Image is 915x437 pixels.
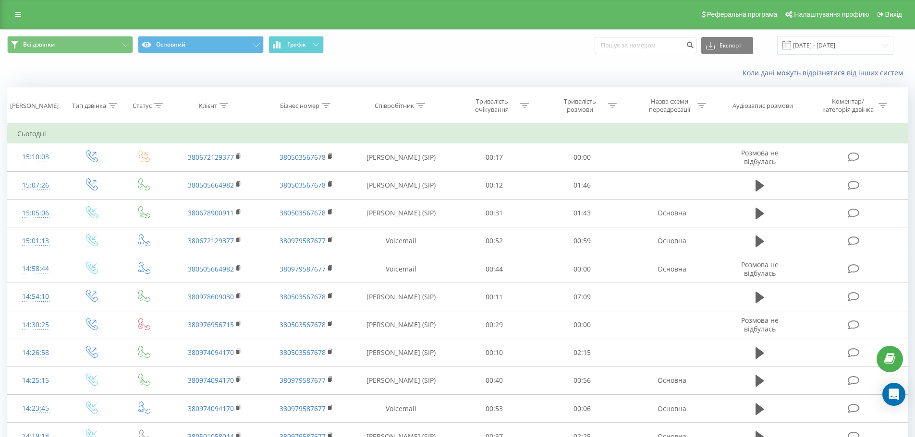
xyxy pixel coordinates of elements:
a: 380974094170 [188,376,234,385]
div: 15:05:06 [17,204,54,223]
td: Voicemail [352,395,451,423]
div: 14:30:25 [17,316,54,334]
a: 380978609030 [188,292,234,301]
div: 14:23:45 [17,399,54,418]
span: Налаштування профілю [794,11,869,18]
td: [PERSON_NAME] (SIP) [352,339,451,366]
td: 02:15 [538,339,626,366]
td: 00:59 [538,227,626,255]
div: 14:26:58 [17,343,54,362]
a: 380503567678 [280,208,326,217]
td: [PERSON_NAME] (SIP) [352,366,451,394]
a: 380503567678 [280,348,326,357]
div: [PERSON_NAME] [10,102,59,110]
div: Коментар/категорія дзвінка [820,97,876,114]
div: 15:01:13 [17,232,54,250]
button: Основний [138,36,264,53]
a: 380976956715 [188,320,234,329]
td: Основна [626,199,717,227]
button: Всі дзвінки [7,36,133,53]
a: 380979587677 [280,236,326,245]
div: Назва схеми переадресації [644,97,695,114]
a: 380672129377 [188,236,234,245]
span: Графік [287,41,306,48]
td: 00:06 [538,395,626,423]
div: Бізнес номер [280,102,319,110]
a: 380503567678 [280,180,326,189]
div: Статус [133,102,152,110]
td: 00:11 [451,283,538,311]
td: 00:52 [451,227,538,255]
span: Реферальна програма [707,11,778,18]
div: Співробітник [375,102,414,110]
td: 00:29 [451,311,538,339]
td: Основна [626,227,717,255]
td: [PERSON_NAME] (SIP) [352,171,451,199]
div: Аудіозапис розмови [732,102,793,110]
span: Розмова не відбулась [741,316,779,333]
td: 00:00 [538,143,626,171]
td: [PERSON_NAME] (SIP) [352,199,451,227]
a: 380979587677 [280,264,326,273]
td: 00:53 [451,395,538,423]
div: Open Intercom Messenger [882,383,905,406]
a: 380979587677 [280,404,326,413]
td: [PERSON_NAME] (SIP) [352,283,451,311]
a: 380503567678 [280,292,326,301]
td: 00:10 [451,339,538,366]
td: 00:56 [538,366,626,394]
a: 380974094170 [188,348,234,357]
a: 380505664982 [188,264,234,273]
td: 07:09 [538,283,626,311]
div: 14:58:44 [17,260,54,278]
span: Вихід [885,11,902,18]
td: [PERSON_NAME] (SIP) [352,311,451,339]
td: 00:44 [451,255,538,283]
a: 380678900911 [188,208,234,217]
div: 15:10:03 [17,148,54,166]
td: 00:00 [538,311,626,339]
td: 00:31 [451,199,538,227]
div: 14:54:10 [17,287,54,306]
div: Тривалість розмови [554,97,606,114]
a: 380672129377 [188,153,234,162]
td: Основна [626,366,717,394]
td: Voicemail [352,255,451,283]
td: 00:40 [451,366,538,394]
div: Тривалість очікування [466,97,518,114]
a: 380974094170 [188,404,234,413]
span: Розмова не відбулась [741,148,779,166]
td: 00:00 [538,255,626,283]
td: 01:46 [538,171,626,199]
td: 01:43 [538,199,626,227]
a: 380503567678 [280,153,326,162]
button: Експорт [701,37,753,54]
a: 380503567678 [280,320,326,329]
td: Сьогодні [8,124,908,143]
button: Графік [268,36,324,53]
input: Пошук за номером [595,37,696,54]
td: [PERSON_NAME] (SIP) [352,143,451,171]
td: Voicemail [352,227,451,255]
span: Всі дзвінки [23,41,55,48]
div: 15:07:26 [17,176,54,195]
div: Клієнт [199,102,217,110]
div: 14:25:15 [17,371,54,390]
a: 380505664982 [188,180,234,189]
span: Розмова не відбулась [741,260,779,278]
td: 00:12 [451,171,538,199]
a: Коли дані можуть відрізнятися вiд інших систем [743,68,908,77]
td: Основна [626,255,717,283]
td: Основна [626,395,717,423]
td: 00:17 [451,143,538,171]
div: Тип дзвінка [72,102,106,110]
a: 380979587677 [280,376,326,385]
